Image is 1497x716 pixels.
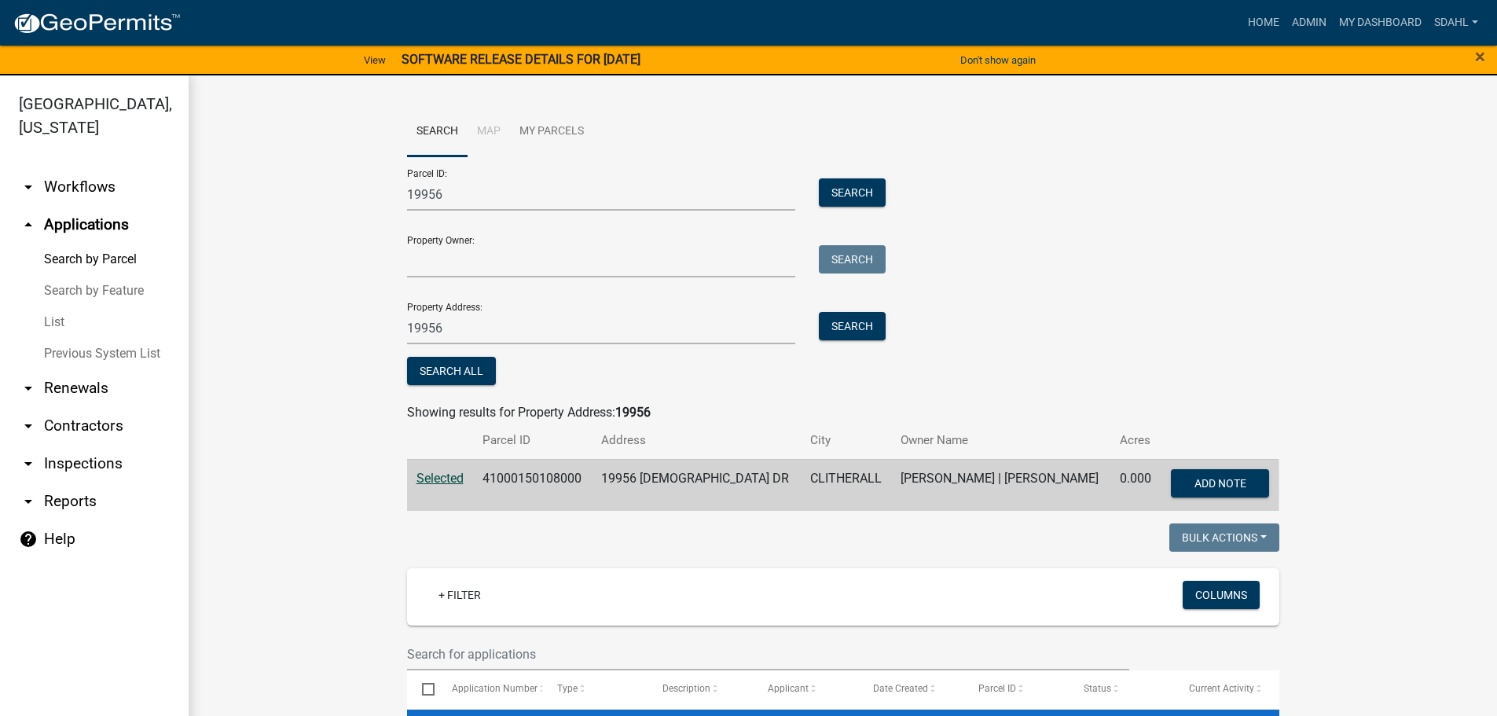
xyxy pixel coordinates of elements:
[19,530,38,549] i: help
[1110,422,1161,459] th: Acres
[19,379,38,398] i: arrow_drop_down
[1084,683,1111,694] span: Status
[801,459,892,511] td: CLITHERALL
[1183,581,1260,609] button: Columns
[473,422,592,459] th: Parcel ID
[426,581,493,609] a: + Filter
[1169,523,1279,552] button: Bulk Actions
[768,683,809,694] span: Applicant
[1069,670,1174,708] datatable-header-cell: Status
[437,670,542,708] datatable-header-cell: Application Number
[891,459,1110,511] td: [PERSON_NAME] | [PERSON_NAME]
[19,454,38,473] i: arrow_drop_down
[819,312,886,340] button: Search
[557,683,578,694] span: Type
[819,178,886,207] button: Search
[978,683,1016,694] span: Parcel ID
[407,403,1279,422] div: Showing results for Property Address:
[407,670,437,708] datatable-header-cell: Select
[1189,683,1254,694] span: Current Activity
[473,459,592,511] td: 41000150108000
[407,107,468,157] a: Search
[1333,8,1428,38] a: My Dashboard
[416,471,464,486] a: Selected
[819,245,886,274] button: Search
[1428,8,1484,38] a: sdahl
[542,670,648,708] datatable-header-cell: Type
[19,492,38,511] i: arrow_drop_down
[407,638,1130,670] input: Search for applications
[1286,8,1333,38] a: Admin
[452,683,538,694] span: Application Number
[402,52,640,67] strong: SOFTWARE RELEASE DETAILS FOR [DATE]
[963,670,1069,708] datatable-header-cell: Parcel ID
[662,683,710,694] span: Description
[358,47,392,73] a: View
[1174,670,1279,708] datatable-header-cell: Current Activity
[801,422,892,459] th: City
[1475,46,1485,68] span: ×
[407,357,496,385] button: Search All
[592,422,800,459] th: Address
[858,670,963,708] datatable-header-cell: Date Created
[1194,476,1246,489] span: Add Note
[1475,47,1485,66] button: Close
[19,178,38,196] i: arrow_drop_down
[19,417,38,435] i: arrow_drop_down
[1171,469,1269,498] button: Add Note
[954,47,1042,73] button: Don't show again
[1242,8,1286,38] a: Home
[891,422,1110,459] th: Owner Name
[19,215,38,234] i: arrow_drop_up
[1110,459,1161,511] td: 0.000
[873,683,928,694] span: Date Created
[615,405,651,420] strong: 19956
[592,459,800,511] td: 19956 [DEMOGRAPHIC_DATA] DR
[510,107,593,157] a: My Parcels
[753,670,858,708] datatable-header-cell: Applicant
[648,670,753,708] datatable-header-cell: Description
